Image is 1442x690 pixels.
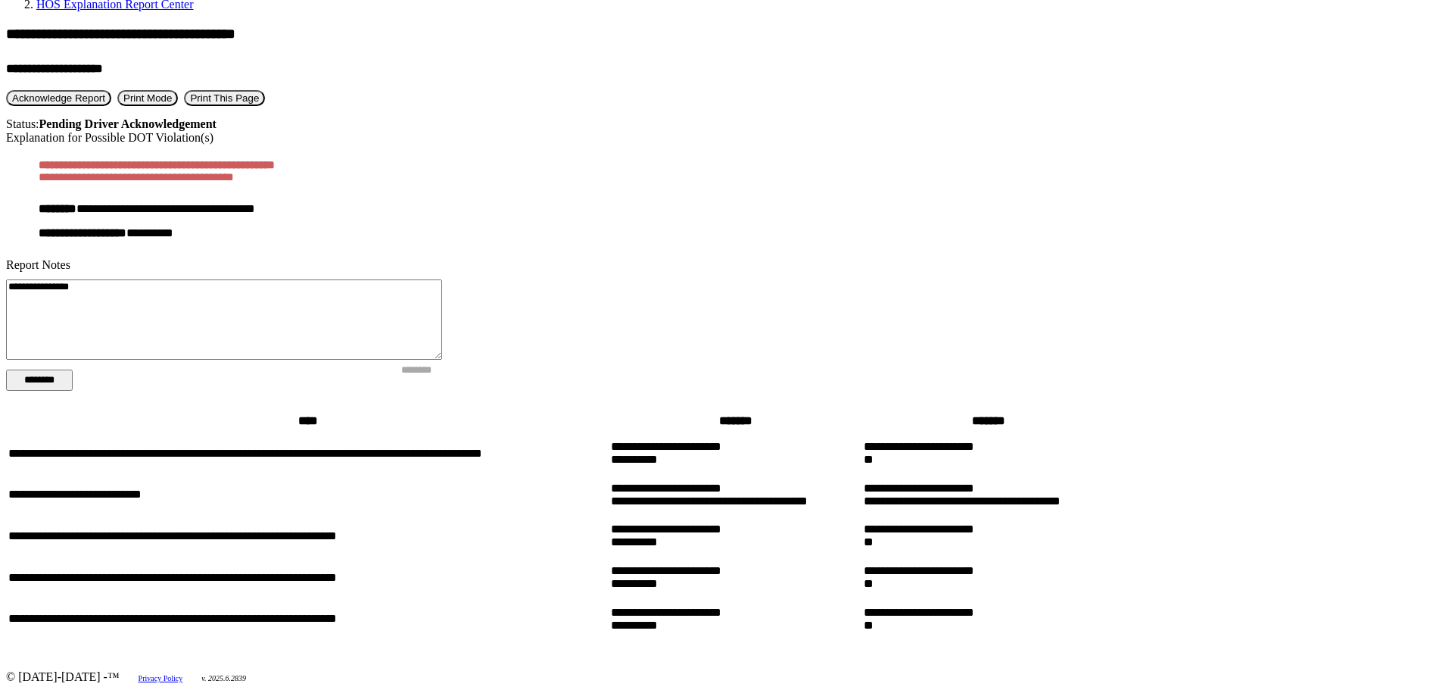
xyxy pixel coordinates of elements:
[201,674,246,682] span: v. 2025.6.2839
[39,117,216,130] strong: Pending Driver Acknowledgement
[184,90,265,106] button: Print This Page
[6,258,1436,272] div: Report Notes
[6,131,1436,145] div: Explanation for Possible DOT Violation(s)
[6,370,73,391] button: Change Filter Options
[6,670,1436,684] div: © [DATE]-[DATE] - ™
[117,90,178,106] button: Print Mode
[6,90,111,106] button: Acknowledge Receipt
[6,117,1436,131] div: Status:
[139,674,183,682] a: Privacy Policy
